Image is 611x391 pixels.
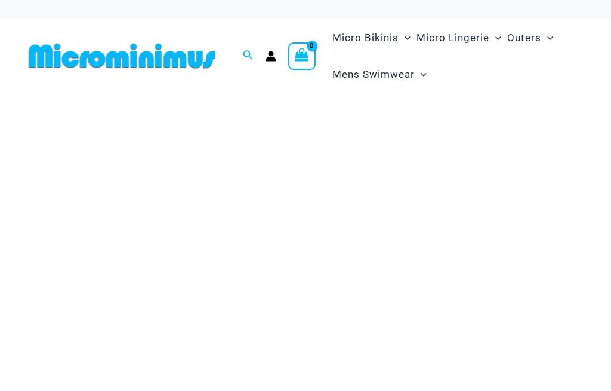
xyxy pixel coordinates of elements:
span: Outers [507,23,541,53]
img: MM SHOP LOGO FLAT [24,42,220,69]
span: Menu Toggle [489,23,501,53]
span: Micro Lingerie [416,23,489,53]
a: Mens SwimwearMenu ToggleMenu Toggle [329,56,430,93]
a: View Shopping Cart, empty [288,42,316,70]
a: Micro LingerieMenu ToggleMenu Toggle [413,20,504,56]
a: Search icon link [243,48,254,63]
span: Mens Swimwear [332,59,415,90]
a: Micro BikinisMenu ToggleMenu Toggle [329,20,413,56]
span: Micro Bikinis [332,23,399,53]
nav: Site Navigation [328,18,587,94]
span: Menu Toggle [541,23,553,53]
span: Menu Toggle [415,59,427,90]
span: Menu Toggle [399,23,411,53]
a: Account icon link [266,51,276,62]
a: OutersMenu ToggleMenu Toggle [504,20,556,56]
